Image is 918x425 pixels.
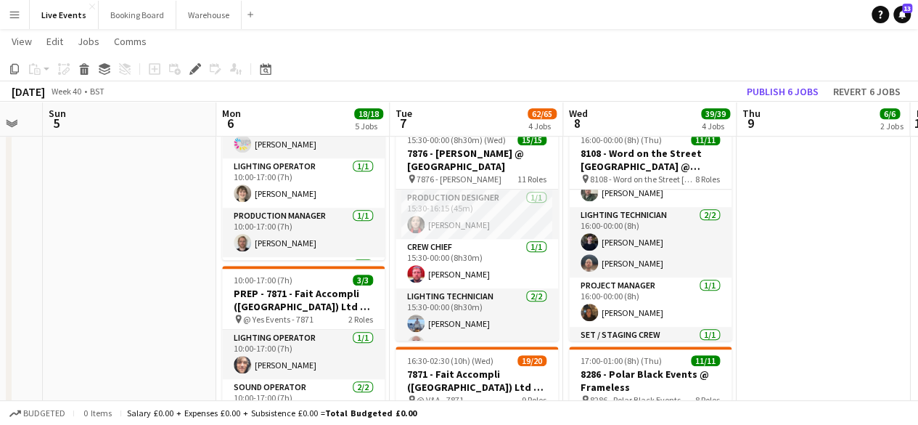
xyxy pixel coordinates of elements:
app-job-card: 16:00-00:00 (8h) (Thu)11/118108 - Word on the Street [GEOGRAPHIC_DATA] @ Banqueting House 8108 - ... [569,126,731,341]
a: 13 [893,6,911,23]
app-card-role: Set / Staging Crew1/116:00-00:00 (8h) [569,327,731,376]
span: 15/15 [517,134,546,145]
span: 3/3 [353,275,373,286]
app-job-card: 10:00-17:00 (7h)5/57690 - PREP DAY AT YES EVENTS 7690 - PREP DAY AT YES EVENTS5 RolesHead of Oper... [222,45,385,260]
span: 13 [902,4,912,13]
span: 8286 - Polar Black Events [590,394,681,405]
span: 8 Roles [695,394,720,405]
div: [DATE] [12,84,45,99]
a: Jobs [72,32,105,51]
span: 7876 - [PERSON_NAME] [417,174,501,185]
a: Comms [108,32,152,51]
app-card-role: Lighting Technician2/216:00-00:00 (8h)[PERSON_NAME][PERSON_NAME] [569,207,731,278]
span: 16:30-02:30 (10h) (Wed) [407,355,493,366]
span: 0 items [80,408,115,418]
app-card-role: Lighting Technician2/215:30-00:00 (8h30m)[PERSON_NAME][PERSON_NAME] [396,288,558,359]
h3: 7876 - [PERSON_NAME] @ [GEOGRAPHIC_DATA] [396,147,558,173]
span: Comms [114,35,147,48]
div: 5 Jobs [355,121,382,131]
div: 4 Jobs [702,121,729,131]
span: Edit [46,35,63,48]
span: 19/20 [517,355,546,366]
h3: 8286 - Polar Black Events @ Frameless [569,368,731,394]
span: Sun [49,107,66,120]
span: Budgeted [23,408,65,418]
span: 16:00-00:00 (8h) (Thu) [581,134,662,145]
app-job-card: 15:30-00:00 (8h30m) (Wed)15/157876 - [PERSON_NAME] @ [GEOGRAPHIC_DATA] 7876 - [PERSON_NAME]11 Rol... [396,126,558,341]
span: 8108 - Word on the Street [GEOGRAPHIC_DATA] @ Banqueting House [590,174,695,185]
span: 62/65 [528,108,557,119]
span: Thu [742,107,761,120]
h3: PREP - 7871 - Fait Accompli ([GEOGRAPHIC_DATA]) Ltd @ YES Events [222,287,385,313]
app-card-role: Production Designer1/115:30-16:15 (45m)[PERSON_NAME] [396,190,558,239]
app-card-role: Crew Chief1/115:30-00:00 (8h30m)[PERSON_NAME] [396,239,558,288]
span: Wed [569,107,588,120]
button: Warehouse [176,1,242,29]
app-card-role: Project Manager1/116:00-00:00 (8h)[PERSON_NAME] [569,278,731,327]
span: 11/11 [691,134,720,145]
span: View [12,35,32,48]
span: 15:30-00:00 (8h30m) (Wed) [407,134,506,145]
a: Edit [41,32,69,51]
button: Revert 6 jobs [827,82,906,101]
div: Salary £0.00 + Expenses £0.00 + Subsistence £0.00 = [127,408,417,418]
span: 18/18 [354,108,383,119]
span: 9 [740,115,761,131]
span: Jobs [78,35,99,48]
span: @ V&A - 7871 [417,394,464,405]
span: 11/11 [691,355,720,366]
span: Mon [222,107,241,120]
span: Tue [396,107,412,120]
app-card-role: Lighting Operator1/110:00-17:00 (7h)[PERSON_NAME] [222,330,385,379]
button: Live Events [30,1,99,29]
span: 11 Roles [517,174,546,185]
button: Budgeted [7,405,67,421]
span: 2 Roles [348,314,373,325]
h3: 8108 - Word on the Street [GEOGRAPHIC_DATA] @ Banqueting House [569,147,731,173]
app-card-role: Sound Operator1/1 [222,257,385,307]
span: 8 Roles [695,174,720,185]
div: 2 Jobs [880,121,903,131]
span: @ Yes Events - 7871 [243,314,313,325]
button: Publish 6 jobs [741,82,824,101]
span: 9 Roles [522,394,546,405]
div: 4 Jobs [528,121,556,131]
span: Total Budgeted £0.00 [325,408,417,418]
span: 10:00-17:00 (7h) [234,275,292,286]
span: 7 [393,115,412,131]
span: Week 40 [48,86,84,97]
span: 6/6 [880,108,900,119]
div: BST [90,86,104,97]
button: Booking Board [99,1,176,29]
a: View [6,32,38,51]
span: 8 [567,115,588,131]
app-card-role: Lighting Operator1/110:00-17:00 (7h)[PERSON_NAME] [222,158,385,208]
span: 5 [46,115,66,131]
span: 6 [220,115,241,131]
h3: 7871 - Fait Accompli ([GEOGRAPHIC_DATA]) Ltd @ V&A [396,368,558,394]
span: 17:00-01:00 (8h) (Thu) [581,355,662,366]
app-card-role: Production Manager1/110:00-17:00 (7h)[PERSON_NAME] [222,208,385,257]
span: 39/39 [701,108,730,119]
